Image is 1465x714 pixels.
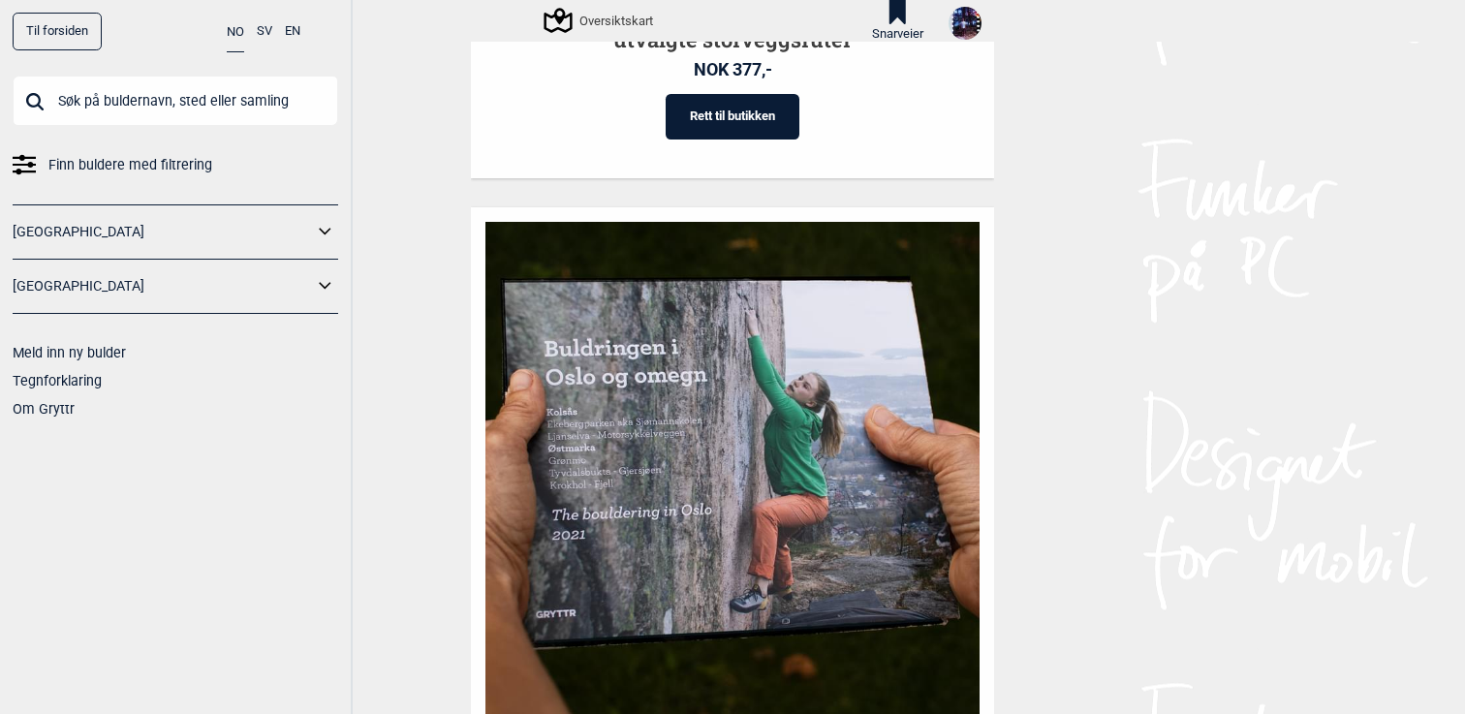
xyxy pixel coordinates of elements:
button: EN [285,13,300,50]
img: DSCF8875 [949,7,982,40]
button: SV [257,13,272,50]
a: [GEOGRAPHIC_DATA] [13,272,313,300]
a: Tegnforklaring [13,373,102,388]
button: NO [227,13,244,52]
a: Rett til butikken [666,94,799,140]
a: Meld inn ny bulder [13,345,126,360]
input: Søk på buldernavn, sted eller samling [13,76,338,126]
a: Til forsiden [13,13,102,50]
a: [GEOGRAPHIC_DATA] [13,218,313,246]
a: Finn buldere med filtrering [13,151,338,179]
span: Finn buldere med filtrering [48,151,212,179]
div: Oversiktskart [546,9,653,32]
p: NOK 377,- [485,55,980,84]
a: Om Gryttr [13,401,75,417]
